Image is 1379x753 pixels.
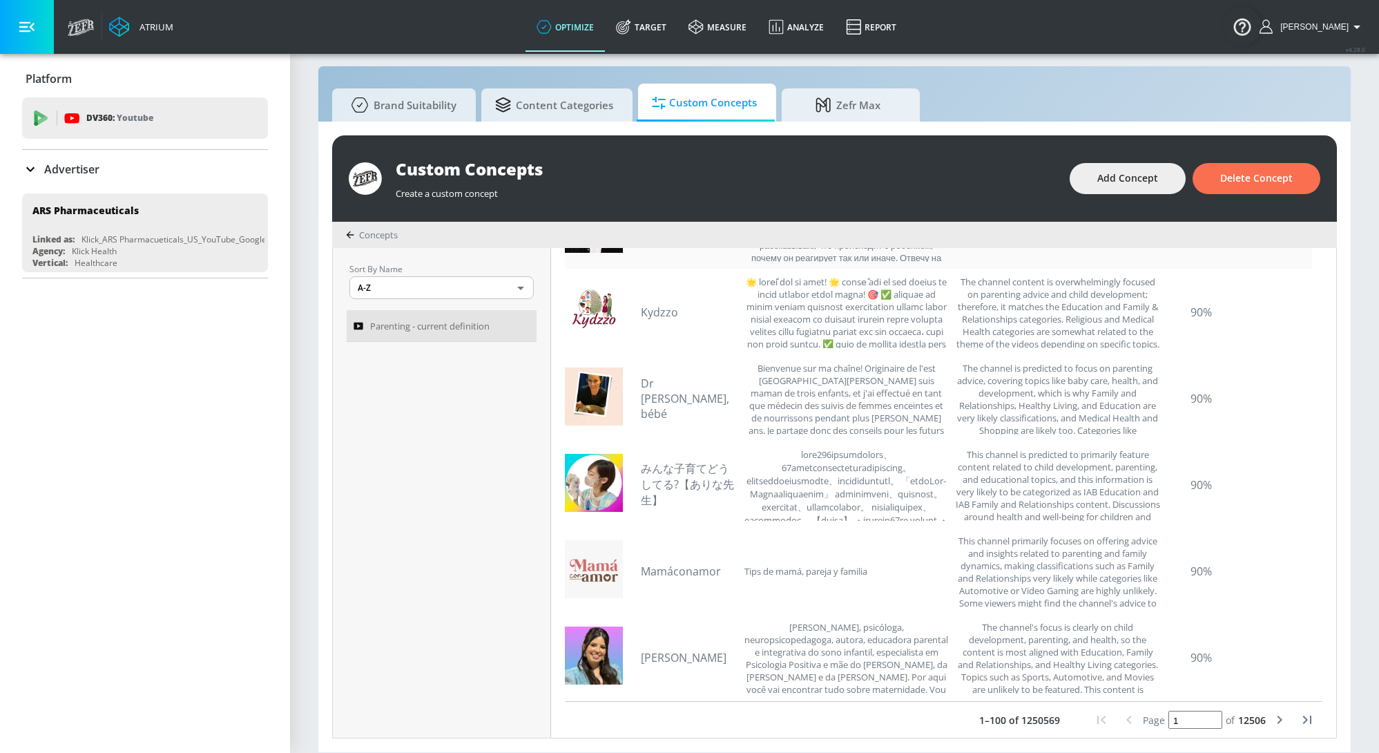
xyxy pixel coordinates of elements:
[641,376,737,421] a: Dr [PERSON_NAME], bébé
[32,204,139,217] div: ARS Pharmaceuticals
[565,454,623,512] img: UCw_D1kSDbtMb0KA55DsHDqw
[396,180,1056,200] div: Create a custom concept
[795,88,900,122] span: Zefr Max
[641,564,737,579] a: Mamáconamor
[835,2,907,52] a: Report
[565,540,623,598] img: UCh4KwmMLs4p3y5eNA1ouSPg
[22,193,268,272] div: ARS PharmaceuticalsLinked as:Klick_ARS Pharmacueticals_US_YouTube_GoogleAdsAgency:Klick HealthVer...
[955,276,1160,348] div: The channel content is overwhelmingly focused on parenting advice and child development; therefor...
[565,627,623,685] img: UCJqXurQ9gPzfzyxCxmywI4Q
[1220,170,1293,187] span: Delete Concept
[1070,163,1186,194] button: Add Concept
[525,2,605,52] a: optimize
[677,2,758,52] a: measure
[117,111,153,125] p: Youtube
[72,245,117,257] div: Klick Health
[955,362,1160,435] div: The channel is predicted to focus on parenting advice, covering topics like baby care, health, an...
[346,88,456,122] span: Brand Suitability
[134,21,173,33] div: Atrium
[32,257,68,269] div: Vertical:
[370,318,490,334] span: Parenting - current definition
[955,535,1160,607] div: This channel primarily focuses on offering advice and insights related to parenting and family dy...
[979,713,1060,727] p: 1–100 of 1250569
[744,276,948,348] div: 🌟 مرحبًا بكم في كدزو! 🌟 مرحباً بكل أب وأم يبحثون عن تطوير أطفالهم بأفضل طريقة! 🎯 ✅ رسالتنا هي تزو...
[26,71,72,86] p: Platform
[349,262,534,276] p: Sort By Name
[641,650,737,665] a: [PERSON_NAME]
[22,97,268,139] div: DV360: Youtube
[605,2,677,52] a: Target
[32,233,75,245] div: Linked as:
[86,111,153,126] p: DV360:
[955,448,1160,521] div: This channel is predicted to primarily feature content related to child development, parenting, a...
[744,362,948,435] div: Bienvenue sur ma chaîne! Originaire de l'est parisien, je suis maman de trois enfants, et j'ai ef...
[1193,163,1320,194] button: Delete Concept
[744,448,948,521] div: 保育園で500人以上の子どもと関わり、10年かけて見つけてきた子どもの成長にとって大事なこと。 子育てや保育に関わる全ての方へ向けて、役立つ知識を全て公開します。 「親と子がWin-Winな子育...
[1167,535,1236,607] div: 90%
[1167,621,1236,694] div: 90%
[32,245,65,257] div: Agency:
[396,158,1056,180] div: Custom Concepts
[75,257,117,269] div: Healthcare
[1097,170,1158,187] span: Add Concept
[955,621,1160,694] div: The channel's focus is clearly on child development, parenting, and health, so the content is mos...
[1260,19,1365,35] button: [PERSON_NAME]
[1167,362,1236,435] div: 90%
[565,368,623,426] img: UCrUnG0QEG_NmoR8wZOiRqdQ
[1167,276,1236,348] div: 90%
[1238,714,1266,727] span: 12506
[495,88,613,122] span: Content Categories
[758,2,835,52] a: Analyze
[81,233,281,245] div: Klick_ARS Pharmacueticals_US_YouTube_GoogleAds
[744,621,948,694] div: Sou Poly Monteiro, psicóloga, neuropsicopedagoga, autora, educadora parental e integrativa do son...
[346,229,398,241] div: Concepts
[565,281,623,339] img: UC7oVDrnhfcli4rt4C19TAVQ
[1143,711,1266,729] div: Set page and press "Enter"
[1275,22,1349,32] span: login as: lekhraj.bhadava@zefr.com
[1168,711,1222,729] input: page
[22,150,268,189] div: Advertiser
[347,310,537,342] a: Parenting - current definition
[652,86,757,120] span: Custom Concepts
[744,535,867,607] div: Tips de mamá, pareja y familia
[109,17,173,37] a: Atrium
[22,59,268,98] div: Platform
[1293,706,1321,734] button: last page
[1346,46,1365,53] span: v 4.28.0
[359,229,398,241] span: Concepts
[641,305,737,320] a: Kydzzo
[1266,706,1293,734] button: next page
[641,461,737,508] a: みんな子育てどうしてる?【ありな先生】
[1223,7,1262,46] button: Open Resource Center
[44,162,99,177] p: Advertiser
[349,276,534,299] div: A-Z
[1167,448,1236,521] div: 90%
